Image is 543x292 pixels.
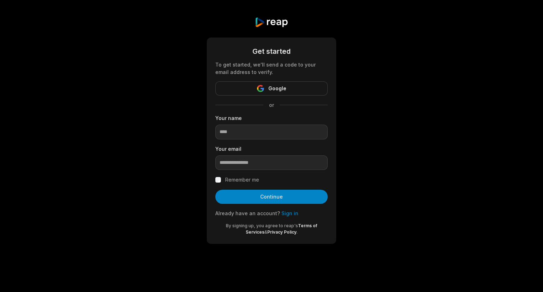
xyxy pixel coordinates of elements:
[215,61,328,76] div: To get started, we'll send a code to your email address to verify.
[267,229,297,235] a: Privacy Policy
[268,84,286,93] span: Google
[215,145,328,153] label: Your email
[215,190,328,204] button: Continue
[255,17,288,28] img: reap
[263,101,280,109] span: or
[297,229,298,235] span: .
[225,176,259,184] label: Remember me
[281,210,298,216] a: Sign in
[215,81,328,96] button: Google
[226,223,298,228] span: By signing up, you agree to reap's
[215,114,328,122] label: Your name
[264,229,267,235] span: &
[215,46,328,57] div: Get started
[215,210,280,216] span: Already have an account?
